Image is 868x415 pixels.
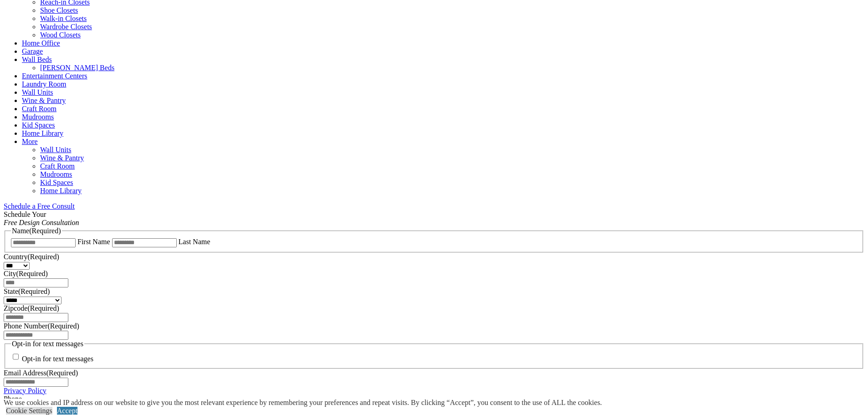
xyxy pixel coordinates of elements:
em: Free Design Consultation [4,219,79,226]
a: Mudrooms [40,170,72,178]
label: Phone Number [4,322,79,330]
label: State [4,287,50,295]
span: (Required) [27,304,59,312]
label: Opt-in for text messages [22,355,93,363]
a: Wood Closets [40,31,81,39]
label: Last Name [179,238,211,246]
a: Wall Units [22,88,53,96]
legend: Name [11,227,62,235]
label: Country [4,253,59,261]
label: Email Address [4,369,78,377]
a: Cookie Settings [6,407,52,415]
span: (Required) [27,253,59,261]
a: Wine & Pantry [40,154,84,162]
span: (Required) [46,369,78,377]
a: Entertainment Centers [22,72,87,80]
span: (Required) [47,322,79,330]
a: More menu text will display only on big screen [22,138,38,145]
a: Schedule a Free Consult (opens a dropdown menu) [4,202,75,210]
a: [PERSON_NAME] Beds [40,64,114,72]
a: Kid Spaces [40,179,73,186]
a: Home Library [22,129,63,137]
label: First Name [77,238,110,246]
a: Craft Room [22,105,56,113]
a: Craft Room [40,162,75,170]
span: (Required) [29,227,61,235]
label: Phone [4,395,22,403]
span: (Required) [18,287,50,295]
span: (Required) [16,270,48,277]
a: Shoe Closets [40,6,78,14]
a: Walk-in Closets [40,15,87,22]
a: Wardrobe Closets [40,23,92,31]
label: Zipcode [4,304,59,312]
label: City [4,270,48,277]
a: Kid Spaces [22,121,55,129]
legend: Opt-in for text messages [11,340,84,348]
a: Wall Beds [22,56,52,63]
a: Garage [22,47,43,55]
a: Home Office [22,39,60,47]
a: Mudrooms [22,113,54,121]
div: We use cookies and IP address on our website to give you the most relevant experience by remember... [4,399,602,407]
a: Wall Units [40,146,71,154]
a: Privacy Policy [4,387,46,395]
span: Schedule Your [4,210,79,226]
a: Accept [57,407,77,415]
a: Home Library [40,187,82,195]
a: Wine & Pantry [22,97,66,104]
a: Laundry Room [22,80,66,88]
